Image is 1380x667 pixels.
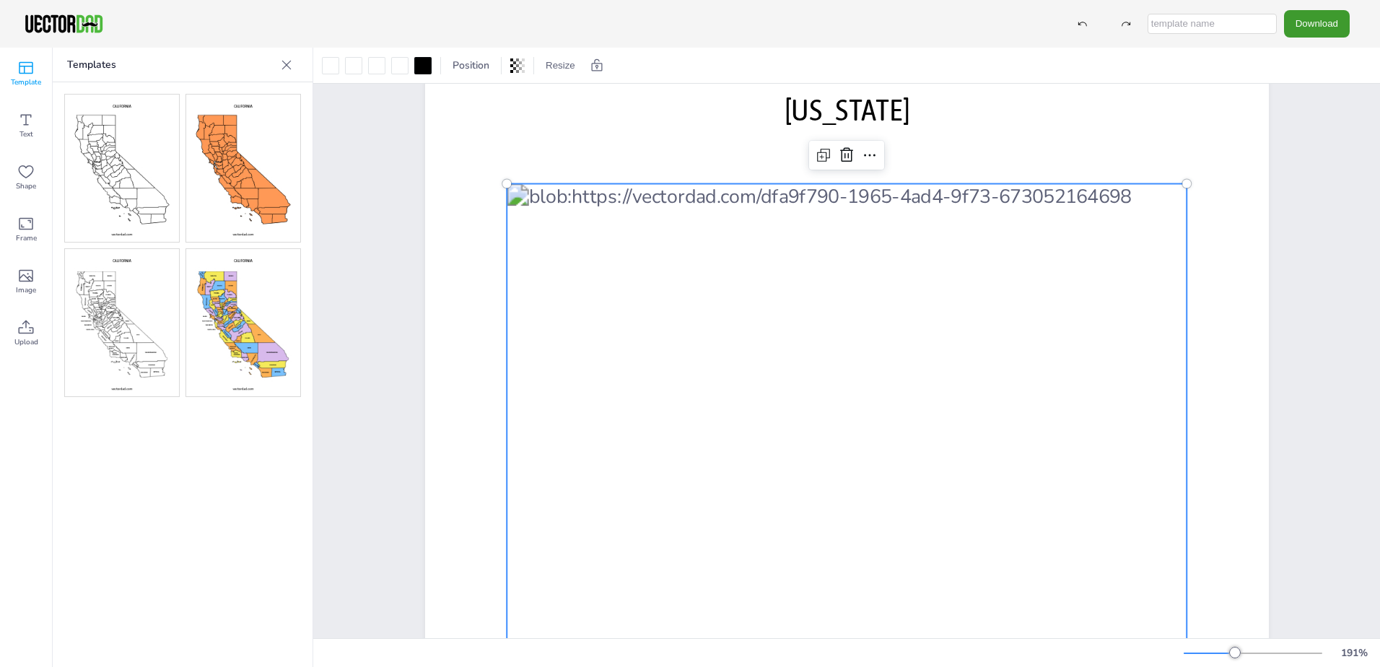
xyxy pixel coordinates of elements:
span: Template [11,77,41,88]
img: cacm-mc.jpg [186,249,300,396]
span: [US_STATE] [784,92,909,128]
button: Resize [540,54,581,77]
input: template name [1148,14,1277,34]
p: Templates [67,48,275,82]
img: cacm-l.jpg [65,249,179,396]
span: Text [19,128,33,140]
span: Upload [14,336,38,348]
img: VectorDad-1.png [23,13,105,35]
button: Download [1284,10,1350,37]
img: cacm-bo.jpg [65,95,179,242]
span: Shape [16,180,36,192]
span: Image [16,284,36,296]
img: cacm-cb.jpg [186,95,300,242]
span: Position [450,58,492,72]
span: Frame [16,232,37,244]
div: 191 % [1337,646,1371,660]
